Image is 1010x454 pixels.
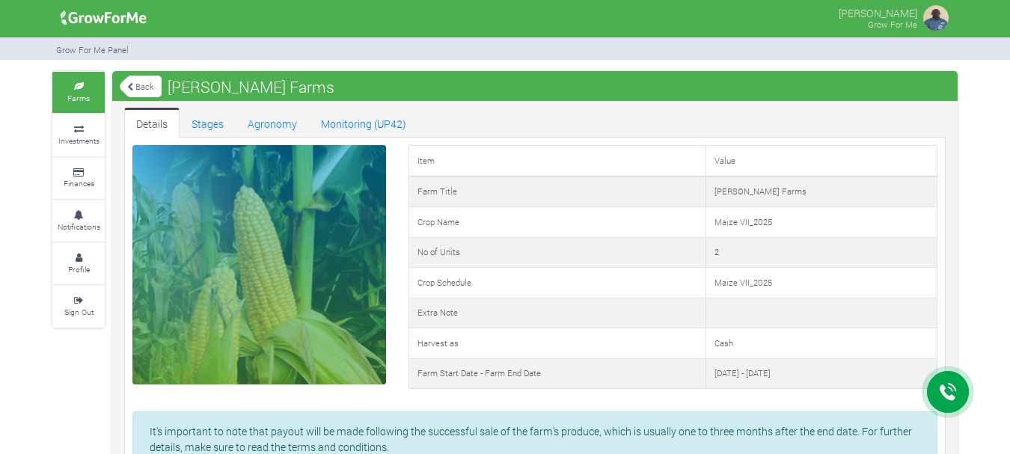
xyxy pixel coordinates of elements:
[67,93,90,103] small: Farms
[52,114,105,156] a: Investments
[706,146,937,177] td: Value
[124,108,180,138] a: Details
[408,146,706,177] td: Item
[56,44,129,55] small: Grow For Me Panel
[52,286,105,327] a: Sign Out
[706,237,937,268] td: 2
[706,358,937,389] td: [DATE] - [DATE]
[408,298,706,328] td: Extra Note
[706,328,937,359] td: Cash
[236,108,309,138] a: Agronomy
[408,177,706,207] td: Farm Title
[64,307,94,317] small: Sign Out
[839,3,917,21] p: [PERSON_NAME]
[706,207,937,238] td: Maize VII_2025
[58,221,100,232] small: Notifications
[68,264,90,274] small: Profile
[180,108,236,138] a: Stages
[64,178,94,188] small: Finances
[58,135,100,146] small: Investments
[408,328,706,359] td: Harvest as
[120,74,162,99] a: Back
[52,72,105,113] a: Farms
[52,200,105,242] a: Notifications
[55,3,152,33] img: growforme image
[164,72,338,102] span: [PERSON_NAME] Farms
[921,3,951,33] img: growforme image
[408,268,706,298] td: Crop Schedule
[309,108,418,138] a: Monitoring (UP42)
[706,268,937,298] td: Maize VII_2025
[52,243,105,284] a: Profile
[408,207,706,238] td: Crop Name
[408,358,706,389] td: Farm Start Date - Farm End Date
[706,177,937,207] td: [PERSON_NAME] Farms
[408,237,706,268] td: No of Units
[868,19,917,30] small: Grow For Me
[52,158,105,199] a: Finances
